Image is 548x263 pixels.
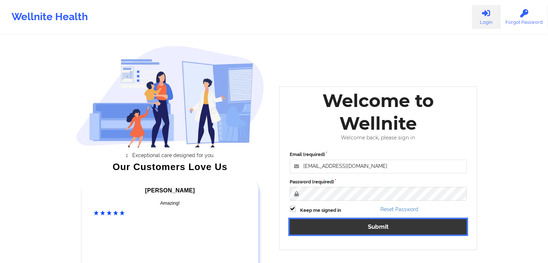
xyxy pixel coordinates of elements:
[285,89,472,135] div: Welcome to Wellnite
[500,5,548,29] a: Forgot Password
[83,152,264,158] li: Exceptional care designed for you.
[145,187,195,193] span: [PERSON_NAME]
[76,163,264,170] div: Our Customers Love Us
[285,135,472,141] div: Welcome back, please sign in
[380,206,418,212] a: Reset Password
[300,207,341,214] label: Keep me signed in
[290,151,467,158] label: Email (required)
[290,178,467,186] label: Password (required)
[76,45,264,147] img: wellnite-auth-hero_200.c722682e.png
[290,160,467,173] input: Email address
[94,200,246,207] div: Amazing!
[290,219,467,235] button: Submit
[472,5,500,29] a: Login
